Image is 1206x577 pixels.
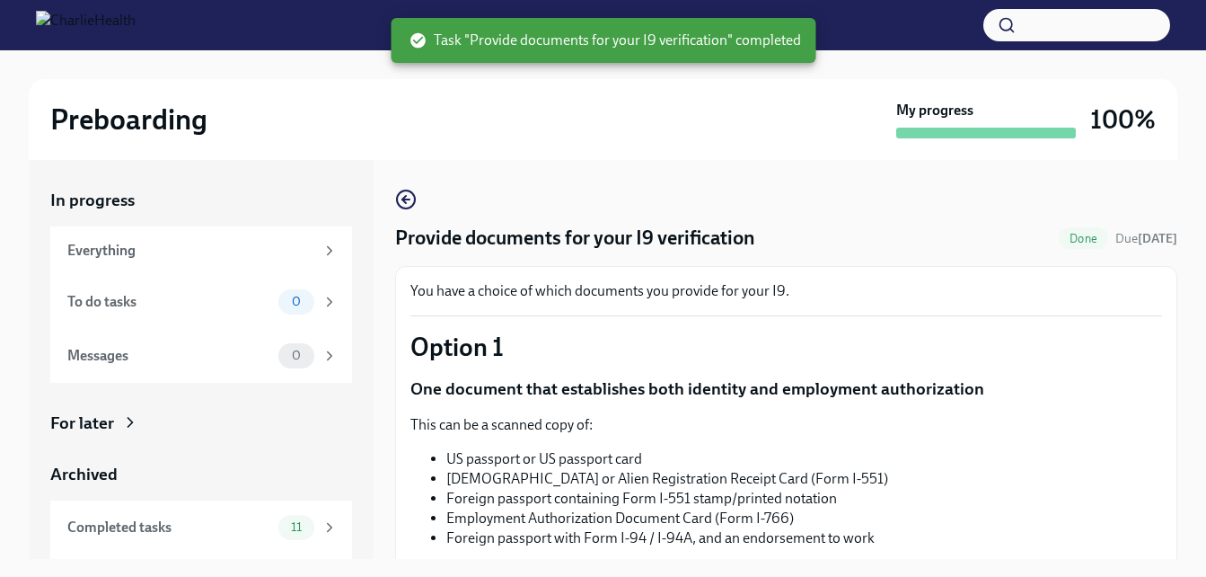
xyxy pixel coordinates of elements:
a: To do tasks0 [50,275,352,329]
span: 11 [280,520,313,534]
span: Done [1059,232,1108,245]
strong: My progress [896,101,973,120]
span: August 14th, 2025 09:00 [1115,230,1177,247]
span: Due [1115,231,1177,246]
span: 0 [281,295,312,308]
span: 0 [281,349,312,362]
p: This can be a scanned copy of: [410,415,1162,435]
li: [DEMOGRAPHIC_DATA] or Alien Registration Receipt Card (Form I-551) [446,469,1162,489]
li: Foreign passport containing Form I-551 stamp/printed notation [446,489,1162,509]
strong: [DATE] [1138,231,1177,246]
div: Completed tasks [67,518,271,537]
a: In progress [50,189,352,212]
a: Everything [50,226,352,275]
li: Foreign passport with Form I-94 / I-94A, and an endorsement to work [446,528,1162,548]
img: CharlieHealth [36,11,136,40]
a: Messages0 [50,329,352,383]
p: You have a choice of which documents you provide for your I9. [410,281,1162,301]
p: One document that establishes both identity and employment authorization [410,377,1162,401]
span: Task "Provide documents for your I9 verification" completed [409,31,801,50]
div: Messages [67,346,271,366]
h3: 100% [1090,103,1156,136]
a: For later [50,412,352,435]
li: US passport or US passport card [446,449,1162,469]
li: Employment Authorization Document Card (Form I-766) [446,509,1162,528]
h2: Preboarding [50,102,207,138]
a: Completed tasks11 [50,501,352,555]
p: Option 1 [410,331,1162,363]
div: For later [50,412,114,435]
div: Everything [67,241,314,261]
div: To do tasks [67,292,271,312]
a: Archived [50,463,352,486]
h4: Provide documents for your I9 verification [395,225,755,252]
